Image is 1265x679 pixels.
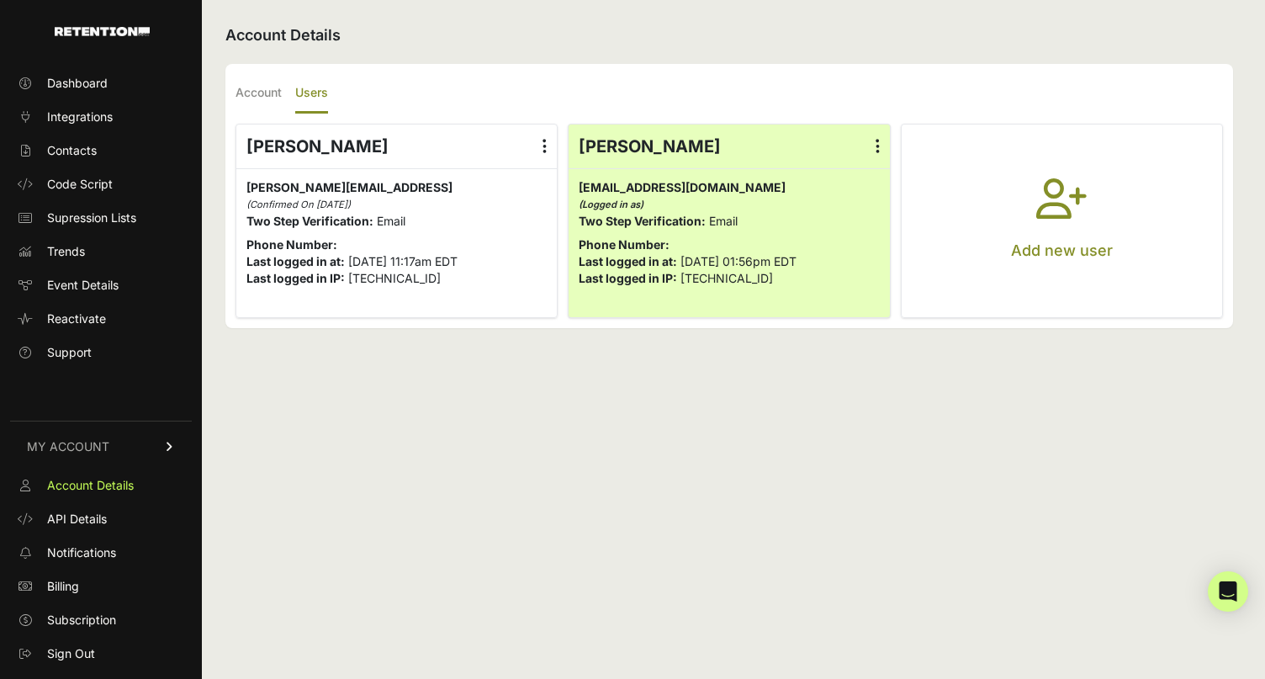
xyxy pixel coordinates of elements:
a: Integrations [10,103,192,130]
span: Code Script [47,176,113,193]
span: Trends [47,243,85,260]
span: Account Details [47,477,134,494]
span: Supression Lists [47,210,136,226]
a: Trends [10,238,192,265]
strong: Two Step Verification: [579,214,706,228]
a: Dashboard [10,70,192,97]
span: Reactivate [47,310,106,327]
p: Add new user [1011,239,1113,263]
a: Event Details [10,272,192,299]
button: Add new user [902,125,1222,317]
a: Billing [10,573,192,600]
strong: Last logged in at: [246,254,345,268]
span: Support [47,344,92,361]
a: API Details [10,506,192,533]
span: [EMAIL_ADDRESS][DOMAIN_NAME] [579,180,786,194]
strong: Last logged in IP: [579,271,677,285]
a: Reactivate [10,305,192,332]
span: [TECHNICAL_ID] [680,271,773,285]
div: [PERSON_NAME] [236,125,557,168]
div: [PERSON_NAME] [569,125,889,168]
strong: Last logged in at: [579,254,677,268]
h2: Account Details [225,24,1233,47]
a: Notifications [10,539,192,566]
span: Contacts [47,142,97,159]
a: Supression Lists [10,204,192,231]
span: [DATE] 01:56pm EDT [680,254,797,268]
strong: Last logged in IP: [246,271,345,285]
a: Subscription [10,607,192,634]
strong: Two Step Verification: [246,214,373,228]
span: [PERSON_NAME][EMAIL_ADDRESS] [246,180,453,194]
i: (Logged in as) [579,199,643,210]
a: Account Details [10,472,192,499]
strong: Phone Number: [579,237,670,252]
span: Billing [47,578,79,595]
a: Code Script [10,171,192,198]
span: API Details [47,511,107,528]
span: Notifications [47,544,116,561]
strong: Phone Number: [246,237,337,252]
span: Dashboard [47,75,108,92]
a: MY ACCOUNT [10,421,192,472]
span: Email [709,214,738,228]
label: Users [295,74,328,114]
a: Support [10,339,192,366]
label: Account [236,74,282,114]
span: Integrations [47,109,113,125]
div: Open Intercom Messenger [1208,571,1248,612]
span: MY ACCOUNT [27,438,109,455]
span: Event Details [47,277,119,294]
span: Subscription [47,612,116,629]
img: Retention.com [55,27,150,36]
i: (Confirmed On [DATE]) [246,199,351,210]
span: [DATE] 11:17am EDT [348,254,458,268]
span: Email [377,214,405,228]
a: Contacts [10,137,192,164]
span: Sign Out [47,645,95,662]
a: Sign Out [10,640,192,667]
span: [TECHNICAL_ID] [348,271,441,285]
